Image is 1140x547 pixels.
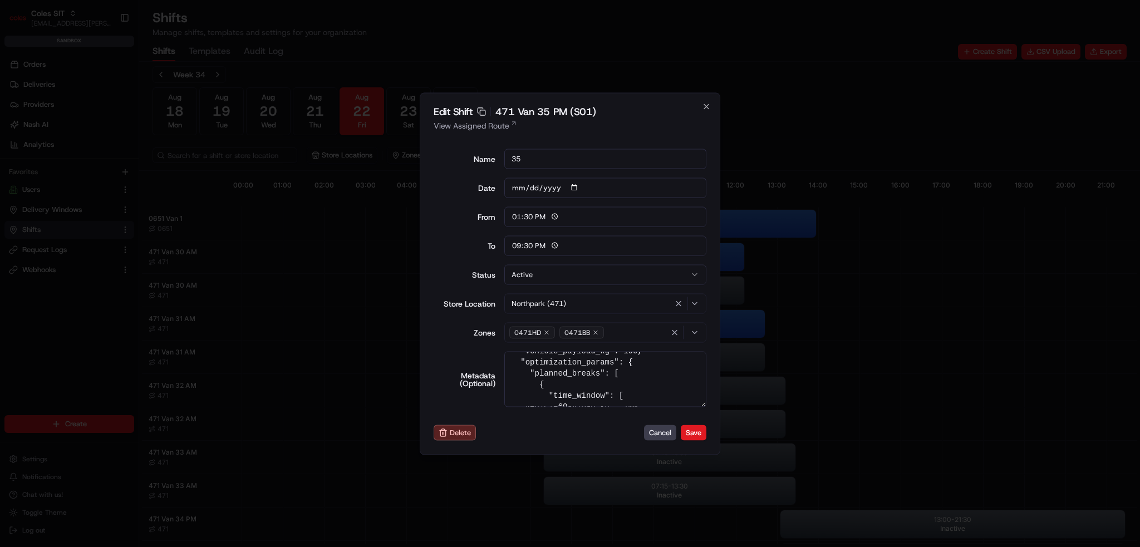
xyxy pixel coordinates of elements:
button: Northpark (471) [504,293,707,313]
p: Welcome 👋 [11,45,203,62]
span: API Documentation [105,161,179,173]
button: Cancel [644,425,676,441]
textarea: { "tags": "PM", "pick_shift_name": "S01", "vehicle_max_orders": 999, "vehicle_payload_kg": 100, "... [504,351,707,407]
a: 💻API Documentation [90,157,183,177]
div: Start new chat [38,106,183,117]
a: 📗Knowledge Base [7,157,90,177]
label: Zones [434,328,495,336]
a: Powered byPylon [78,188,135,197]
span: 0471HD [514,328,541,337]
label: Date [434,184,495,191]
div: 📗 [11,162,20,171]
span: 0471BB [564,328,590,337]
input: Clear [29,72,184,83]
span: 471 Van 35 PM (S01) [495,106,596,116]
div: From [434,213,495,220]
h2: Edit Shift [434,106,706,116]
button: 0471HD0471BB [504,322,707,342]
span: Knowledge Base [22,161,85,173]
div: To [434,242,495,249]
span: Northpark (471) [512,298,566,308]
a: View Assigned Route [434,120,706,131]
label: Name [434,155,495,162]
button: Delete [434,425,476,440]
img: Nash [11,11,33,33]
button: Start new chat [189,110,203,123]
div: 💻 [94,162,103,171]
div: We're available if you need us! [38,117,141,126]
button: Save [681,425,706,441]
label: Metadata (Optional) [434,371,495,387]
img: 1736555255976-a54dd68f-1ca7-489b-9aae-adbdc363a1c4 [11,106,31,126]
input: Shift name [504,149,707,169]
label: Status [434,270,495,278]
span: Pylon [111,189,135,197]
label: Store Location [434,299,495,307]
